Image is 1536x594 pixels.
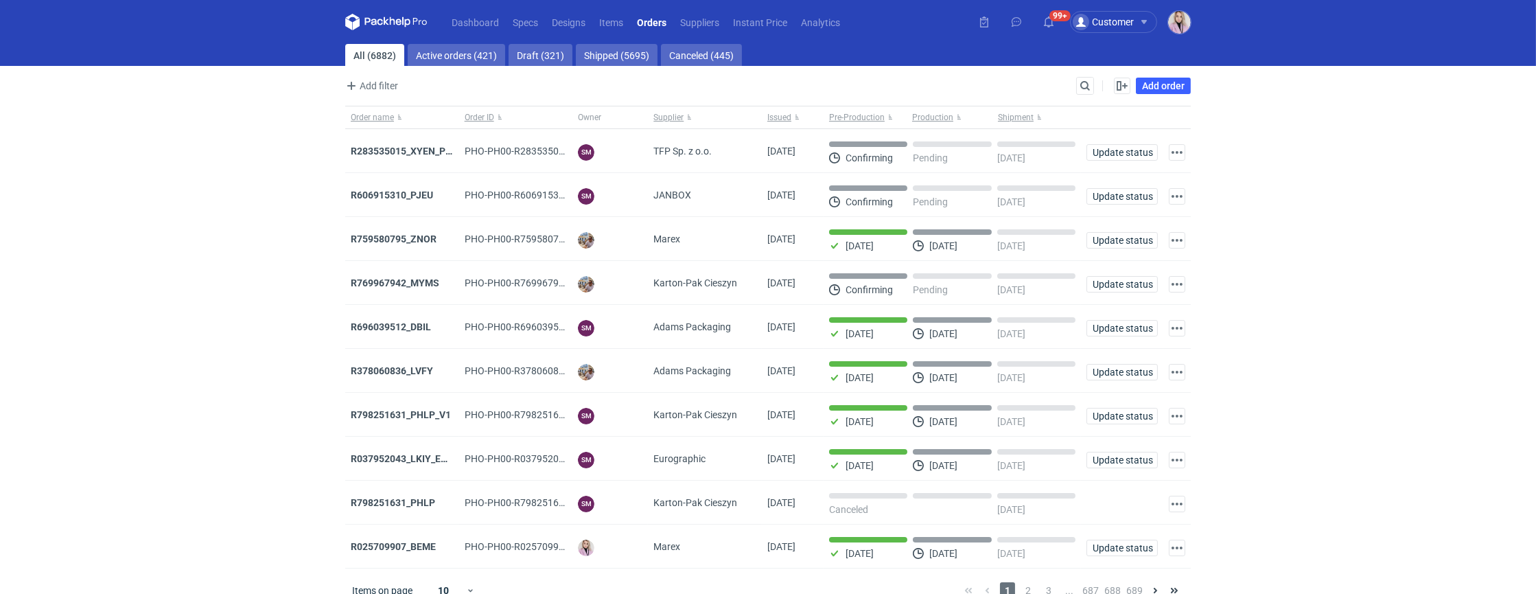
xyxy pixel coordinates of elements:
a: Dashboard [445,14,506,30]
a: Analytics [794,14,847,30]
button: Supplier [648,106,762,128]
button: 99+ [1038,11,1060,33]
p: [DATE] [997,240,1025,251]
button: Update status [1086,540,1158,556]
span: Update status [1093,411,1152,421]
a: R606915310_PJEU [351,190,433,201]
p: [DATE] [997,328,1025,339]
a: R037952043_LKIY_EBJQ [351,453,459,464]
p: Canceled [829,504,868,515]
span: Update status [1093,455,1152,465]
span: Update status [1093,148,1152,157]
span: Supplier [653,112,684,123]
button: Add filter [342,78,399,94]
button: Actions [1169,452,1185,468]
p: [DATE] [929,460,957,471]
div: Karton-Pak Cieszyn [648,393,762,437]
button: Actions [1169,188,1185,205]
img: Michał Palasek [578,276,594,293]
div: Customer [1073,14,1134,30]
p: Pending [913,196,948,207]
p: Confirming [846,152,893,163]
div: Adams Packaging [648,305,762,349]
span: Update status [1093,367,1152,377]
figcaption: SM [578,144,594,161]
span: Production [912,112,953,123]
div: Eurographic [648,437,762,481]
p: [DATE] [997,284,1025,295]
span: Update status [1093,236,1152,245]
div: Marex [648,217,762,261]
a: R025709907_BEME [351,541,436,552]
img: Klaudia Wiśniewska [1168,11,1191,34]
span: PHO-PH00-R696039512_DBIL [465,321,594,332]
button: Pre-Production [824,106,909,128]
a: Suppliers [673,14,726,30]
button: Update status [1086,276,1158,293]
button: Issued [762,106,824,128]
button: Actions [1169,496,1185,512]
span: Karton-Pak Cieszyn [653,496,737,510]
p: [DATE] [846,416,874,427]
div: Karton-Pak Cieszyn [648,261,762,305]
span: PHO-PH00-R798251631_PHLP [465,497,598,508]
figcaption: SM [578,188,594,205]
button: Update status [1086,144,1158,161]
button: Actions [1169,276,1185,293]
a: All (6882) [345,44,404,66]
span: 21/08/2025 [767,233,795,244]
p: [DATE] [929,328,957,339]
button: Actions [1169,232,1185,249]
span: 19/08/2025 [767,453,795,464]
span: Update status [1093,192,1152,201]
a: R759580795_ZNOR [351,233,437,244]
span: PHO-PH00-R769967942_MYMS [465,277,601,288]
div: Karton-Pak Cieszyn [648,481,762,525]
img: Michał Palasek [578,364,594,380]
button: Shipment [995,106,1081,128]
img: Michał Palasek [578,232,594,249]
span: 21/08/2025 [767,321,795,332]
p: [DATE] [997,548,1025,559]
button: Update status [1086,364,1158,380]
span: Add filter [343,78,398,94]
span: Marex [653,540,680,553]
div: JANBOX [648,173,762,217]
a: Add order [1136,78,1191,94]
svg: Packhelp Pro [345,14,428,30]
span: 21/08/2025 [767,190,795,201]
span: 21/08/2025 [767,146,795,157]
p: [DATE] [997,372,1025,383]
a: Draft (321) [509,44,572,66]
span: PHO-PH00-R037952043_LKIY_EBJQ [465,453,622,464]
figcaption: SM [578,408,594,424]
p: Pending [913,152,948,163]
span: Issued [767,112,791,123]
span: PHO-PH00-R798251631_PHLP_V1 [465,409,614,420]
div: TFP Sp. z o.o. [648,129,762,173]
p: Confirming [846,196,893,207]
span: Order ID [465,112,494,123]
span: 19/08/2025 [767,541,795,552]
a: R696039512_DBIL [351,321,431,332]
strong: R378060836_LVFY [351,365,433,376]
span: Pre-Production [829,112,885,123]
p: [DATE] [929,240,957,251]
button: Actions [1169,320,1185,336]
p: [DATE] [997,460,1025,471]
strong: R769967942_MYMS [351,277,439,288]
div: Adams Packaging [648,349,762,393]
span: Owner [578,112,601,123]
p: [DATE] [846,548,874,559]
p: [DATE] [997,416,1025,427]
a: Specs [506,14,545,30]
span: 20/08/2025 [767,365,795,376]
span: Adams Packaging [653,364,731,378]
button: Update status [1086,452,1158,468]
span: Karton-Pak Cieszyn [653,408,737,422]
figcaption: SM [578,452,594,468]
p: [DATE] [929,548,957,559]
